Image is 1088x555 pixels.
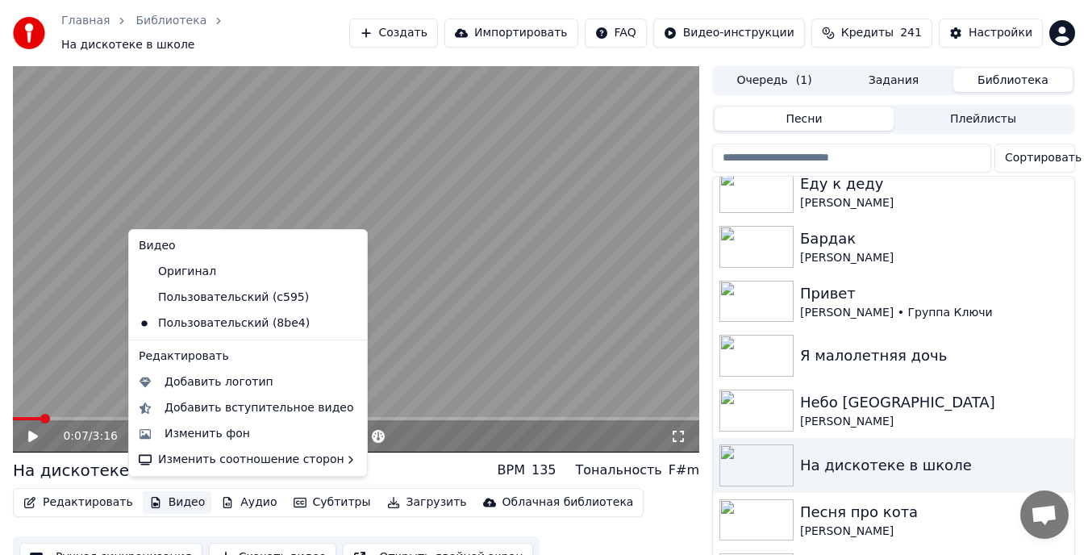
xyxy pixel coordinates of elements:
button: FAQ [585,19,647,48]
button: Субтитры [287,491,377,514]
span: ( 1 ) [796,73,812,89]
div: [PERSON_NAME] [800,524,1068,540]
div: Редактировать [132,344,364,369]
span: На дискотеке в школе [61,37,194,53]
button: Создать [349,19,438,48]
button: Загрузить [381,491,473,514]
a: Главная [61,13,110,29]
button: Задания [834,69,953,92]
div: 135 [531,461,557,480]
div: Я малолетняя дочь [800,344,1068,367]
span: Сортировать [1005,150,1082,166]
button: Песни [715,107,894,131]
div: Небо [GEOGRAPHIC_DATA] [800,391,1068,414]
div: Привет [800,282,1068,305]
button: Настройки [939,19,1043,48]
button: Плейлисты [894,107,1073,131]
div: Добавить вступительное видео [165,400,354,416]
div: [PERSON_NAME] [800,414,1068,430]
div: / [63,428,102,444]
div: Оригинал [132,259,340,285]
div: На дискотеке в школе [13,459,203,482]
div: [PERSON_NAME] • Группа Ключи [800,305,1068,321]
button: Видео-инструкции [653,19,805,48]
nav: breadcrumb [61,13,349,53]
a: Библиотека [135,13,206,29]
div: Изменить соотношение сторон [132,447,364,473]
div: BPM [498,461,525,480]
div: Добавить логотип [165,374,273,390]
button: Кредиты241 [811,19,932,48]
button: Аудио [215,491,283,514]
span: 0:07 [63,428,88,444]
span: 3:16 [93,428,118,444]
button: Библиотека [953,69,1073,92]
button: Редактировать [17,491,140,514]
div: Бардак [800,227,1068,250]
div: F#m [669,461,699,480]
span: Кредиты [841,25,894,41]
div: Изменить фон [165,426,250,442]
div: На дискотеке в школе [800,454,1068,477]
div: Открытый чат [1020,490,1069,539]
div: [PERSON_NAME] [800,250,1068,266]
div: Пользовательский (8be4) [132,311,340,336]
div: [PERSON_NAME] [800,195,1068,211]
div: Настройки [969,25,1032,41]
div: Видео [132,233,364,259]
button: Очередь [715,69,834,92]
div: Пользовательский (c595) [132,285,340,311]
div: Тональность [576,461,662,480]
button: Видео [143,491,212,514]
button: Импортировать [444,19,578,48]
span: 241 [900,25,922,41]
div: Песня про кота [800,501,1068,524]
div: Еду к деду [800,173,1068,195]
img: youka [13,17,45,49]
div: Облачная библиотека [502,494,634,511]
